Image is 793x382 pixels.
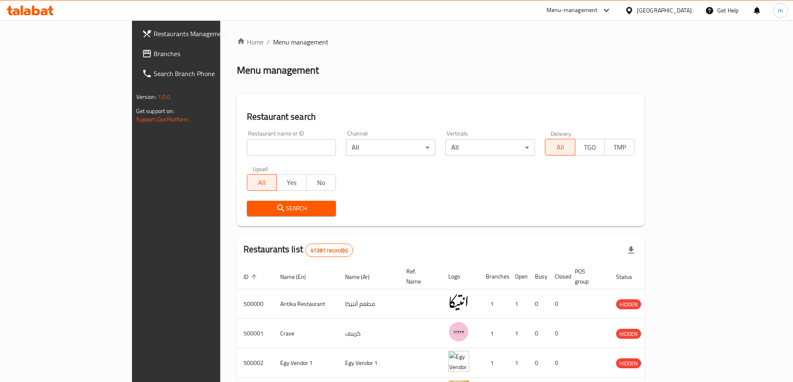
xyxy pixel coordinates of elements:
button: All [545,139,575,155]
td: 1 [508,319,528,348]
div: All [346,139,435,156]
span: HIDDEN [616,329,641,339]
span: Search [254,203,330,214]
div: HIDDEN [616,329,641,339]
td: Egy Vendor 1 [338,348,400,378]
span: All [549,141,572,153]
td: Crave [273,319,338,348]
span: TMP [608,141,631,153]
span: HIDDEN [616,300,641,309]
td: 0 [528,348,548,378]
div: Menu-management [547,5,598,15]
div: [GEOGRAPHIC_DATA] [637,6,692,15]
td: Egy Vendor 1 [273,348,338,378]
nav: breadcrumb [237,37,645,47]
span: m [778,6,783,15]
td: 1 [479,348,508,378]
label: Upsell [253,166,268,172]
span: Version: [136,91,157,102]
span: Status [616,272,643,282]
div: Total records count [305,244,353,257]
span: Branches [154,49,258,59]
td: 1 [508,289,528,319]
td: مطعم أنتيكا [338,289,400,319]
td: 1 [479,319,508,348]
span: All [251,177,273,189]
span: Menu management [273,37,328,47]
th: Open [508,264,528,289]
td: 1 [479,289,508,319]
span: ID [244,272,259,282]
div: All [445,139,535,156]
li: / [267,37,270,47]
input: Search for restaurant name or ID.. [247,139,336,156]
th: Branches [479,264,508,289]
span: Ref. Name [406,266,432,286]
h2: Menu management [237,64,319,77]
th: Logo [442,264,479,289]
span: 41381 record(s) [306,246,353,254]
span: Yes [280,177,303,189]
button: All [247,174,277,191]
a: Restaurants Management [135,24,264,44]
span: Name (En) [280,272,317,282]
td: 0 [548,348,568,378]
span: Restaurants Management [154,29,258,39]
span: 1.0.0 [158,91,171,102]
img: Egy Vendor 1 [448,351,469,372]
td: كرييف [338,319,400,348]
label: Delivery [551,131,572,136]
button: TMP [604,139,634,155]
button: Yes [276,174,306,191]
button: Search [247,201,336,216]
a: Support.OpsPlatform [136,114,189,125]
button: No [306,174,336,191]
td: 1 [508,348,528,378]
a: Search Branch Phone [135,64,264,84]
div: Export file [621,240,641,260]
span: TGO [579,141,602,153]
th: Busy [528,264,548,289]
button: TGO [575,139,605,155]
span: Get support on: [136,106,174,116]
td: 0 [528,289,548,319]
span: HIDDEN [616,359,641,368]
span: Name (Ar) [345,272,380,282]
img: Crave [448,321,469,342]
a: Branches [135,44,264,64]
th: Closed [548,264,568,289]
td: Antika Restaurant [273,289,338,319]
span: POS group [575,266,599,286]
span: Search Branch Phone [154,69,258,79]
h2: Restaurant search [247,111,635,123]
img: Antika Restaurant [448,292,469,313]
td: 0 [548,319,568,348]
h2: Restaurants list [244,243,353,257]
span: No [310,177,333,189]
td: 0 [548,289,568,319]
td: 0 [528,319,548,348]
